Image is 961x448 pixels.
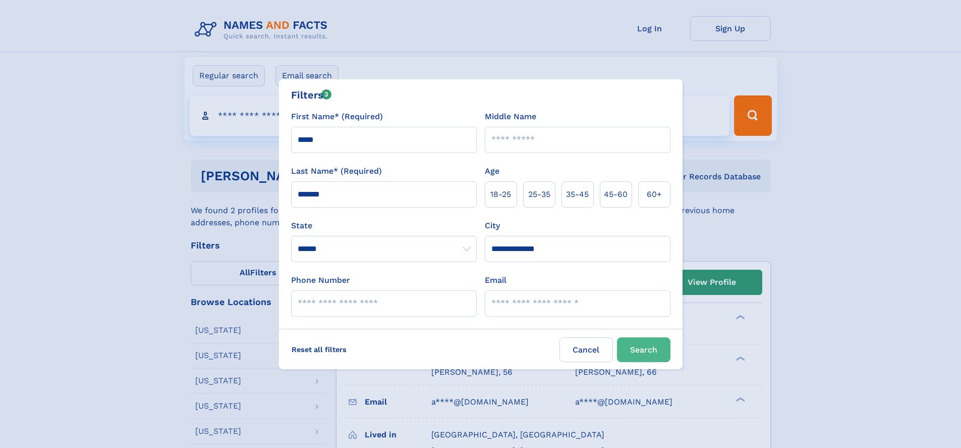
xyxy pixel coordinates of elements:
[291,87,332,103] div: Filters
[291,111,383,123] label: First Name* (Required)
[485,111,536,123] label: Middle Name
[647,188,662,201] span: 60+
[485,220,500,232] label: City
[490,188,511,201] span: 18‑25
[285,337,353,362] label: Reset all filters
[291,274,350,286] label: Phone Number
[604,188,628,201] span: 45‑60
[291,220,477,232] label: State
[617,337,670,362] button: Search
[528,188,550,201] span: 25‑35
[291,165,382,177] label: Last Name* (Required)
[566,188,589,201] span: 35‑45
[485,274,506,286] label: Email
[485,165,499,177] label: Age
[559,337,613,362] label: Cancel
